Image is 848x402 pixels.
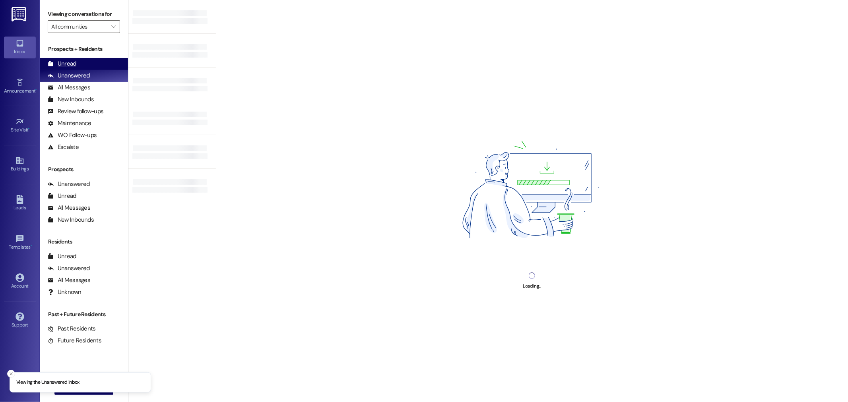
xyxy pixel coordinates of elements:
[4,232,36,253] a: Templates •
[48,288,82,296] div: Unknown
[29,126,30,131] span: •
[7,370,15,378] button: Close toast
[40,45,128,53] div: Prospects + Residents
[4,115,36,136] a: Site Visit •
[48,204,90,212] div: All Messages
[4,193,36,214] a: Leads
[48,336,101,345] div: Future Residents
[48,60,76,68] div: Unread
[111,23,116,30] i: 
[48,72,90,80] div: Unanswered
[48,119,91,128] div: Maintenance
[40,310,128,319] div: Past + Future Residents
[40,165,128,174] div: Prospects
[40,238,128,246] div: Residents
[48,216,94,224] div: New Inbounds
[48,192,76,200] div: Unread
[4,310,36,331] a: Support
[4,37,36,58] a: Inbox
[48,83,90,92] div: All Messages
[4,271,36,292] a: Account
[12,7,28,21] img: ResiDesk Logo
[48,8,120,20] label: Viewing conversations for
[48,143,79,151] div: Escalate
[31,243,32,249] span: •
[48,325,96,333] div: Past Residents
[51,20,107,33] input: All communities
[48,107,103,116] div: Review follow-ups
[48,264,90,273] div: Unanswered
[4,154,36,175] a: Buildings
[523,282,541,290] div: Loading...
[16,379,80,386] p: Viewing the Unanswered inbox
[48,131,97,139] div: WO Follow-ups
[48,95,94,104] div: New Inbounds
[35,87,37,93] span: •
[48,252,76,261] div: Unread
[48,276,90,284] div: All Messages
[48,180,90,188] div: Unanswered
